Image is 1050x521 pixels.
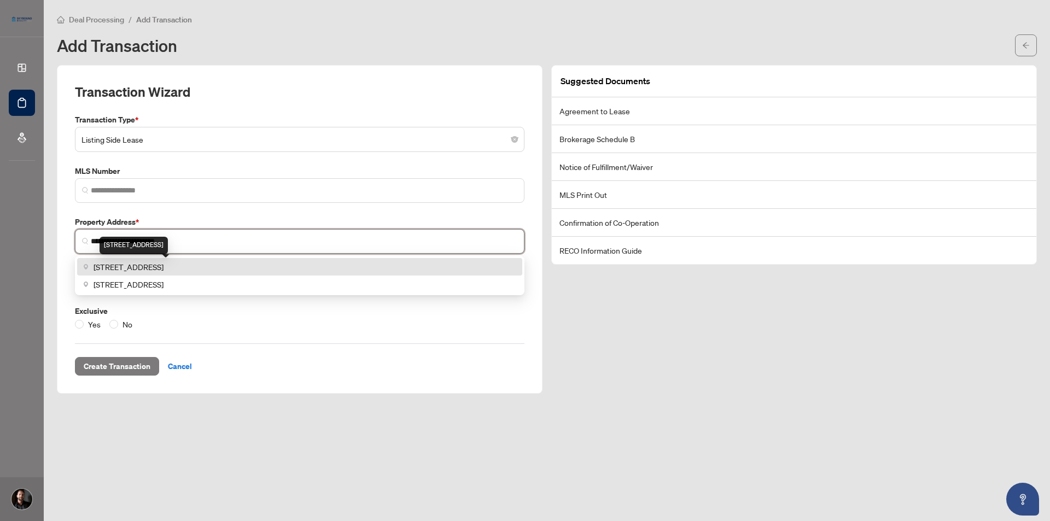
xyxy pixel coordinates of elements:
span: Yes [84,318,105,330]
h1: Add Transaction [57,37,177,54]
span: [STREET_ADDRESS] [94,278,164,290]
span: No [118,318,137,330]
span: Deal Processing [69,15,124,25]
label: Exclusive [75,305,524,317]
span: home [57,16,65,24]
img: search_icon [82,187,89,194]
li: MLS Print Out [552,181,1036,209]
span: Cancel [168,358,192,375]
span: Create Transaction [84,358,150,375]
span: arrow-left [1022,42,1030,49]
button: Cancel [159,357,201,376]
label: Transaction Type [75,114,524,126]
span: Listing Side Lease [81,129,518,150]
span: close-circle [511,136,518,143]
img: logo [9,14,35,25]
li: Agreement to Lease [552,97,1036,125]
li: Brokerage Schedule B [552,125,1036,153]
div: [STREET_ADDRESS] [100,237,168,254]
h2: Transaction Wizard [75,83,190,101]
span: Add Transaction [136,15,192,25]
button: Create Transaction [75,357,159,376]
li: / [129,13,132,26]
img: Profile Icon [11,489,32,510]
article: Suggested Documents [561,74,650,88]
img: search_icon [82,238,89,244]
span: [STREET_ADDRESS] [94,261,164,273]
li: RECO Information Guide [552,237,1036,264]
label: MLS Number [75,165,524,177]
button: Open asap [1006,483,1039,516]
label: Property Address [75,216,524,228]
li: Confirmation of Co-Operation [552,209,1036,237]
li: Notice of Fulfillment/Waiver [552,153,1036,181]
